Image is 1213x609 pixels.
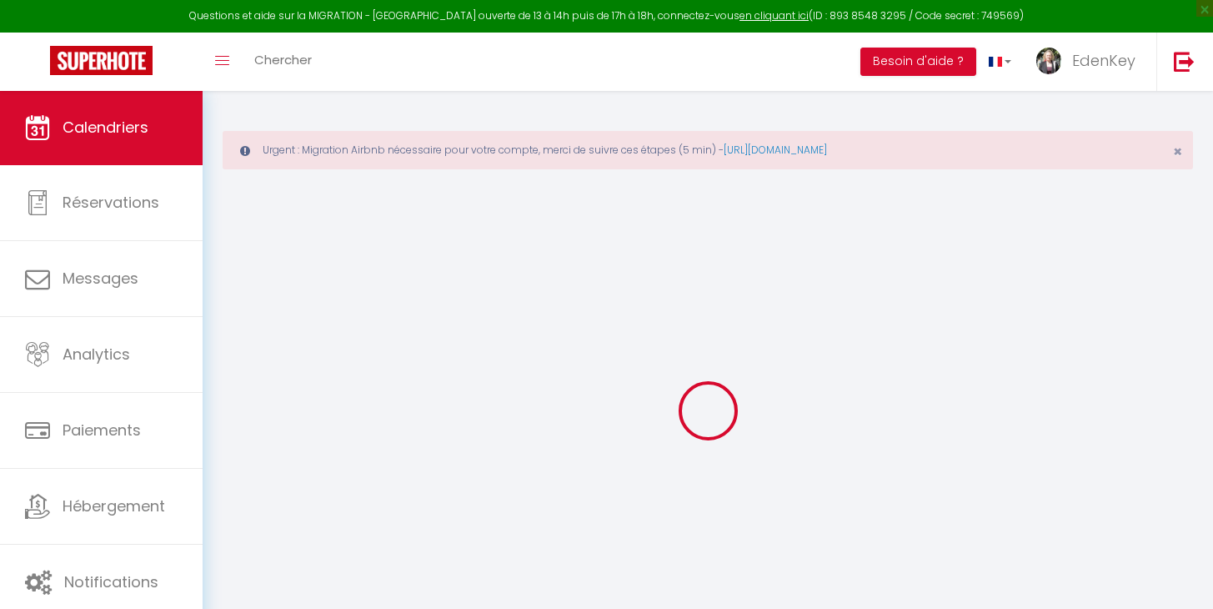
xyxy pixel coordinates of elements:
[1174,51,1195,72] img: logout
[1024,33,1156,91] a: ... EdenKey
[724,143,827,157] a: [URL][DOMAIN_NAME]
[64,571,158,592] span: Notifications
[1173,144,1182,159] button: Close
[63,192,159,213] span: Réservations
[63,496,165,516] span: Hébergement
[63,268,138,289] span: Messages
[739,8,809,23] a: en cliquant ici
[1173,141,1182,162] span: ×
[63,117,148,138] span: Calendriers
[242,33,324,91] a: Chercher
[254,51,312,68] span: Chercher
[1072,50,1135,71] span: EdenKey
[860,48,976,76] button: Besoin d'aide ?
[63,420,141,440] span: Paiements
[50,46,153,75] img: Super Booking
[13,7,63,57] button: Open LiveChat chat widget
[1036,48,1061,74] img: ...
[63,344,130,365] span: Analytics
[223,131,1193,169] div: Urgent : Migration Airbnb nécessaire pour votre compte, merci de suivre ces étapes (5 min) -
